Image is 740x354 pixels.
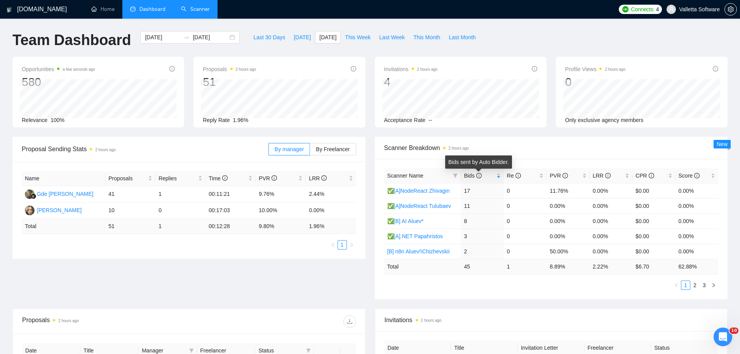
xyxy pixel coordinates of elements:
span: Invitations [385,315,718,325]
span: 10 [730,328,738,334]
a: [B] n8n Aluev!\Chizhevskii [387,248,450,255]
span: Scanner Name [387,173,423,179]
span: Replies [158,174,197,183]
div: Bids sent by Auto Bidder. [445,155,512,169]
td: 2.44% [306,186,356,202]
span: Reply Rate [203,117,230,123]
td: 1 [155,219,205,234]
td: $ 6.70 [632,259,675,274]
span: right [711,283,716,288]
span: left [331,242,335,247]
span: filter [306,348,311,353]
span: By manager [275,146,304,152]
td: 0 [504,244,547,259]
td: 0.00% [306,202,356,219]
img: upwork-logo.png [622,6,629,12]
span: Acceptance Rate [384,117,426,123]
span: PVR [550,173,568,179]
td: 0 [504,198,547,213]
span: info-circle [605,173,611,178]
span: right [349,242,354,247]
td: 9.80 % [256,219,306,234]
td: 0.00% [590,198,632,213]
td: 0.00% [590,183,632,198]
td: 0 [504,228,547,244]
span: Last Month [449,33,475,42]
td: 41 [105,186,155,202]
span: This Week [345,33,371,42]
td: $0.00 [632,244,675,259]
th: Proposals [105,171,155,186]
button: download [343,315,356,328]
span: info-circle [713,66,718,71]
span: info-circle [562,173,568,178]
div: Proposals [22,315,189,328]
button: setting [724,3,737,16]
span: Proposal Sending Stats [22,144,268,154]
td: 51 [105,219,155,234]
a: 1 [338,241,346,249]
span: filter [189,348,194,353]
span: filter [451,170,459,181]
img: VS [25,206,35,215]
td: 8.89 % [547,259,589,274]
time: 2 hours ago [236,67,256,71]
li: Next Page [347,240,356,249]
span: 4 [656,5,659,14]
span: CPR [636,173,654,179]
div: 4 [384,75,438,89]
span: By Freelancer [316,146,350,152]
td: $0.00 [632,213,675,228]
td: 62.88 % [676,259,718,274]
td: 0.00% [590,228,632,244]
button: [DATE] [315,31,341,44]
button: right [709,281,718,290]
button: This Week [341,31,375,44]
th: Replies [155,171,205,186]
span: Scanner Breakdown [384,143,719,153]
span: left [674,283,679,288]
span: LRR [309,175,327,181]
span: [DATE] [294,33,311,42]
td: 0.00% [676,244,718,259]
a: 3 [700,281,709,289]
div: 51 [203,75,256,89]
iframe: Intercom live chat [714,328,732,346]
img: GK [25,189,35,199]
span: 100% [50,117,64,123]
span: info-circle [321,175,327,181]
li: 2 [690,281,700,290]
a: ✅[A]NodeReact Tulubaev [387,203,451,209]
span: info-circle [515,173,521,178]
span: Time [209,175,227,181]
span: Last Week [379,33,405,42]
td: 11.76% [547,183,589,198]
td: $0.00 [632,198,675,213]
li: 1 [681,281,690,290]
td: 00:11:21 [205,186,256,202]
td: 9.76% [256,186,306,202]
td: 10 [105,202,155,219]
li: Next Page [709,281,718,290]
button: left [328,240,338,249]
span: info-circle [351,66,356,71]
time: 2 hours ago [95,148,116,152]
th: Name [22,171,105,186]
td: 1 [155,186,205,202]
td: 8 [461,213,503,228]
div: 580 [22,75,95,89]
span: filter [453,173,458,178]
td: 0 [155,202,205,219]
td: 11 [461,198,503,213]
button: Last Month [444,31,480,44]
span: swap-right [183,34,190,40]
span: Invitations [384,65,438,74]
span: Only exclusive agency members [565,117,644,123]
button: Last 30 Days [249,31,289,44]
span: LRR [593,173,611,179]
td: 0.00% [676,213,718,228]
span: PVR [259,175,277,181]
td: 0.00% [547,213,589,228]
span: info-circle [476,173,482,178]
td: 0.00% [676,198,718,213]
